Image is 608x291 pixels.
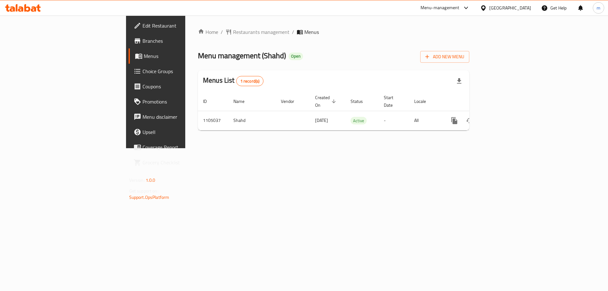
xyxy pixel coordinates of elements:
[228,111,276,130] td: Shahd
[129,193,169,201] a: Support.OpsPlatform
[142,143,223,151] span: Coverage Report
[146,176,155,184] span: 1.0.0
[315,94,338,109] span: Created On
[420,51,469,63] button: Add New Menu
[144,52,223,60] span: Menus
[489,4,531,11] div: [GEOGRAPHIC_DATA]
[351,117,367,124] span: Active
[142,22,223,29] span: Edit Restaurant
[198,48,286,63] span: Menu management ( Shahd )
[142,37,223,45] span: Branches
[315,116,328,124] span: [DATE]
[129,94,228,109] a: Promotions
[198,92,513,130] table: enhanced table
[421,4,459,12] div: Menu-management
[129,124,228,140] a: Upsell
[142,113,223,121] span: Menu disclaimer
[233,98,253,105] span: Name
[198,28,469,36] nav: breadcrumb
[142,67,223,75] span: Choice Groups
[129,187,158,195] span: Get support on:
[597,4,600,11] span: m
[142,128,223,136] span: Upsell
[452,73,467,89] div: Export file
[129,109,228,124] a: Menu disclaimer
[142,83,223,90] span: Coupons
[129,155,228,170] a: Grocery Checklist
[129,33,228,48] a: Branches
[425,53,464,61] span: Add New Menu
[384,94,402,109] span: Start Date
[447,113,462,128] button: more
[129,18,228,33] a: Edit Restaurant
[414,98,434,105] span: Locale
[203,98,215,105] span: ID
[292,28,294,36] li: /
[462,113,477,128] button: Change Status
[142,98,223,105] span: Promotions
[129,48,228,64] a: Menus
[409,111,442,130] td: All
[203,76,263,86] h2: Menus List
[129,140,228,155] a: Coverage Report
[129,64,228,79] a: Choice Groups
[237,78,263,84] span: 1 record(s)
[233,28,289,36] span: Restaurants management
[129,79,228,94] a: Coupons
[288,54,303,59] span: Open
[442,92,513,111] th: Actions
[142,159,223,166] span: Grocery Checklist
[379,111,409,130] td: -
[281,98,302,105] span: Vendor
[129,176,145,184] span: Version:
[304,28,319,36] span: Menus
[225,28,289,36] a: Restaurants management
[236,76,264,86] div: Total records count
[288,53,303,60] div: Open
[351,98,371,105] span: Status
